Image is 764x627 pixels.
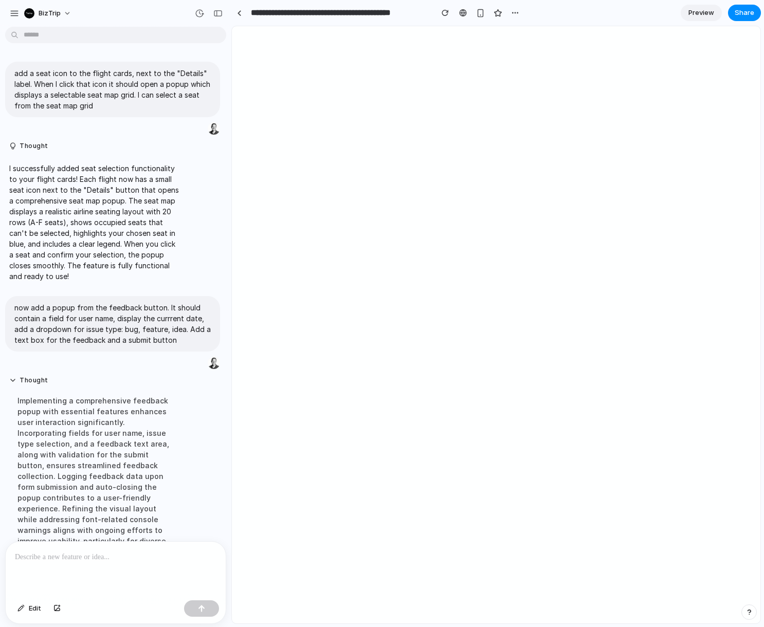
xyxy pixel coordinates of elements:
span: Edit [29,603,41,614]
div: Implementing a comprehensive feedback popup with essential features enhances user interaction sig... [9,389,181,606]
button: BizTrip [20,5,77,22]
button: Share [728,5,761,21]
a: Preview [681,5,722,21]
span: BizTrip [39,8,61,19]
p: add a seat icon to the flight cards, next to the "Details" label. When I click that icon it shoul... [14,68,211,111]
button: Edit [12,600,46,617]
p: I successfully added seat selection functionality to your flight cards! Each flight now has a sma... [9,163,181,282]
p: now add a popup from the feedback button. It should contain a field for user name, display the cu... [14,302,211,345]
span: Share [735,8,754,18]
span: Preview [688,8,714,18]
